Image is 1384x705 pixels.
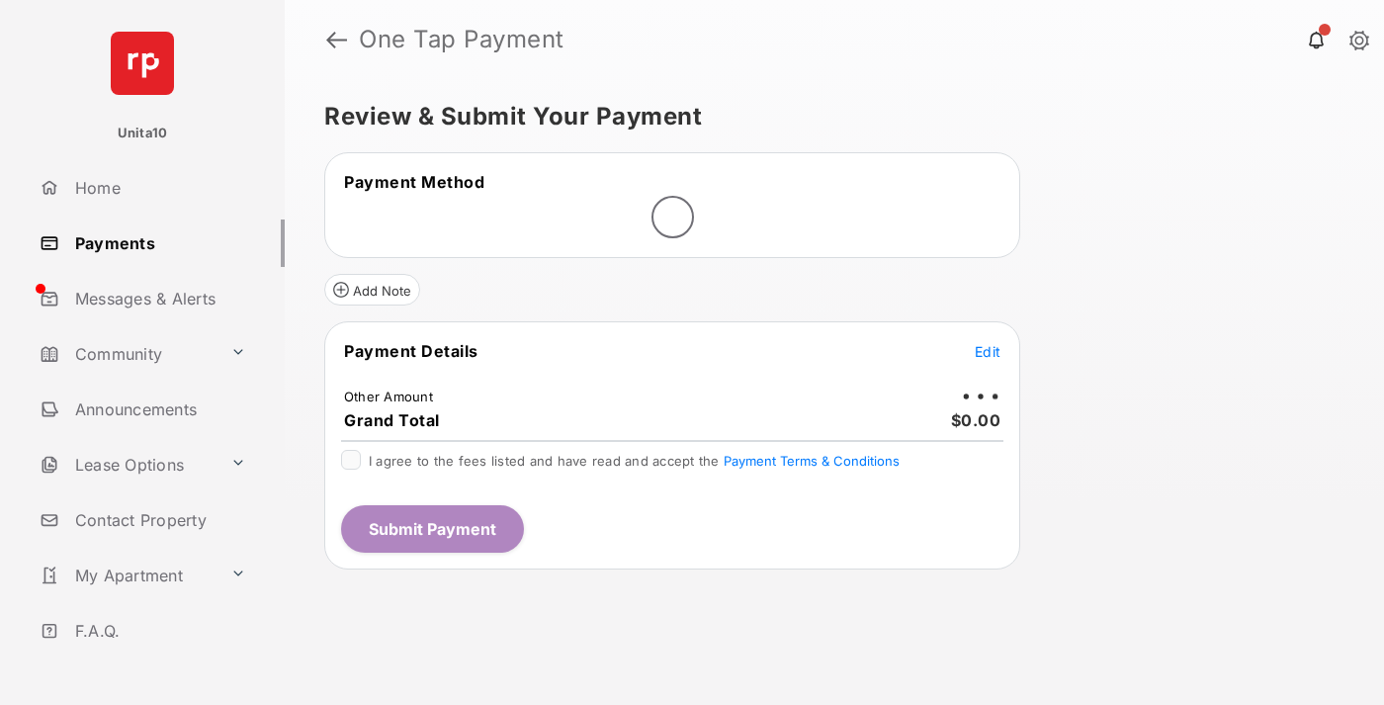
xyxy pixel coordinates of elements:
[344,172,484,192] span: Payment Method
[32,441,222,488] a: Lease Options
[724,453,900,469] button: I agree to the fees listed and have read and accept the
[324,105,1329,129] h5: Review & Submit Your Payment
[951,410,1001,430] span: $0.00
[359,28,564,51] strong: One Tap Payment
[118,124,168,143] p: Unita10
[32,275,285,322] a: Messages & Alerts
[344,341,478,361] span: Payment Details
[32,220,285,267] a: Payments
[341,505,524,553] button: Submit Payment
[975,343,1000,360] span: Edit
[32,386,285,433] a: Announcements
[32,552,222,599] a: My Apartment
[32,607,285,655] a: F.A.Q.
[32,164,285,212] a: Home
[324,274,420,306] button: Add Note
[32,330,222,378] a: Community
[111,32,174,95] img: svg+xml;base64,PHN2ZyB4bWxucz0iaHR0cDovL3d3dy53My5vcmcvMjAwMC9zdmciIHdpZHRoPSI2NCIgaGVpZ2h0PSI2NC...
[975,341,1000,361] button: Edit
[369,453,900,469] span: I agree to the fees listed and have read and accept the
[32,496,285,544] a: Contact Property
[344,410,440,430] span: Grand Total
[343,388,434,405] td: Other Amount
